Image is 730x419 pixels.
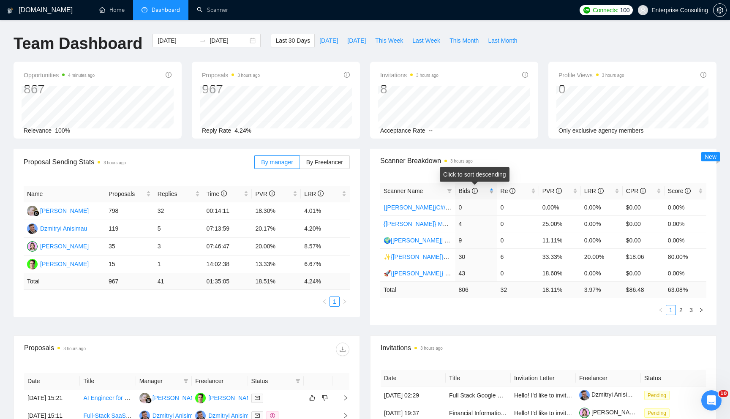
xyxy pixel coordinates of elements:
span: PVR [542,188,562,194]
time: 3 hours ago [104,161,126,165]
time: 3 hours ago [450,159,473,163]
li: Previous Page [656,305,666,315]
th: Proposals [105,186,154,202]
span: Profile Views [558,70,624,80]
td: $0.00 [623,199,665,215]
td: 1 [154,256,203,273]
span: LRR [304,190,324,197]
div: [PERSON_NAME] [208,393,257,403]
td: 5 [154,220,203,238]
th: Title [446,370,511,386]
td: 6 [497,248,539,265]
td: [DATE] 02:29 [381,386,446,404]
time: 3 hours ago [602,73,624,78]
img: gigradar-bm.png [33,210,39,216]
button: This Week [370,34,408,47]
td: 07:46:47 [203,238,252,256]
li: 2 [676,305,686,315]
span: Invitations [380,70,439,80]
span: CPR [626,188,646,194]
img: IS [27,259,38,269]
a: Pending [644,392,673,398]
td: Full Stack Google Cloud Platform Developer (Python/Django/Vue) [446,386,511,404]
button: setting [713,3,727,17]
span: mail [255,395,260,400]
span: setting [714,7,726,14]
td: 35 [105,238,154,256]
td: 11.11% [539,232,581,248]
span: info-circle [700,72,706,78]
span: Score [668,188,691,194]
span: Proposals [109,189,144,199]
a: DDzmitryi Anisimau [195,412,255,419]
span: dashboard [142,7,147,13]
td: 0.00% [581,232,623,248]
td: 18.60% [539,265,581,281]
a: RH[PERSON_NAME] [139,394,201,401]
span: info-circle [166,72,172,78]
span: info-circle [344,72,350,78]
img: logo [7,4,13,17]
button: dislike [320,393,330,403]
td: 63.08 % [665,281,706,298]
td: 967 [105,273,154,290]
td: 07:13:59 [203,220,252,238]
li: Previous Page [319,297,330,307]
a: {[PERSON_NAME]}C#/.Net WW - best match (0 spent) [384,204,528,211]
div: Click to sort descending [440,167,509,182]
td: 0.00% [581,215,623,232]
span: info-circle [472,188,478,194]
td: 806 [455,281,497,298]
td: 3 [154,238,203,256]
span: info-circle [640,188,646,194]
td: 4.20% [301,220,350,238]
td: 00:14:11 [203,202,252,220]
img: EB [27,241,38,252]
button: like [307,393,317,403]
th: Name [24,186,105,202]
th: Freelancer [192,373,248,389]
td: 43 [455,265,497,281]
span: [DATE] [347,36,366,45]
th: Date [381,370,446,386]
button: [DATE] [343,34,370,47]
td: 20.00% [252,238,301,256]
span: Last Week [412,36,440,45]
td: 20.17% [252,220,301,238]
td: 0 [497,215,539,232]
th: Replies [154,186,203,202]
td: 25.00% [539,215,581,232]
td: 0.00% [539,199,581,215]
td: $0.00 [623,265,665,281]
a: [PERSON_NAME] [579,409,640,416]
input: End date [210,36,248,45]
a: setting [713,7,727,14]
span: Replies [158,189,193,199]
span: New [705,153,716,160]
a: Financial Information Platform Builder Needed [449,410,570,416]
td: 0.00% [665,215,706,232]
th: Title [80,373,136,389]
span: PVR [255,190,275,197]
a: 3 [686,305,696,315]
input: Start date [158,36,196,45]
td: 18.51 % [252,273,301,290]
td: [DATE] 15:21 [24,389,80,407]
td: 20.00% [581,248,623,265]
span: By Freelancer [306,159,343,166]
button: Last Month [483,34,522,47]
span: filter [295,378,300,384]
button: download [336,343,349,356]
span: Proposal Sending Stats [24,157,254,167]
td: $0.00 [623,232,665,248]
td: 3.97 % [581,281,623,298]
span: Only exclusive agency members [558,127,644,134]
span: Pending [644,408,670,418]
a: 🌍[[PERSON_NAME]] Cross-platform Mobile WW [384,237,515,244]
a: {[PERSON_NAME]} MERN/MEAN (Enterprise & SaaS) [384,220,528,227]
td: 0.00% [665,265,706,281]
span: [DATE] [319,36,338,45]
div: [PERSON_NAME] [153,393,201,403]
a: DDzmitryi Anisimau [139,412,199,419]
span: info-circle [556,188,562,194]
